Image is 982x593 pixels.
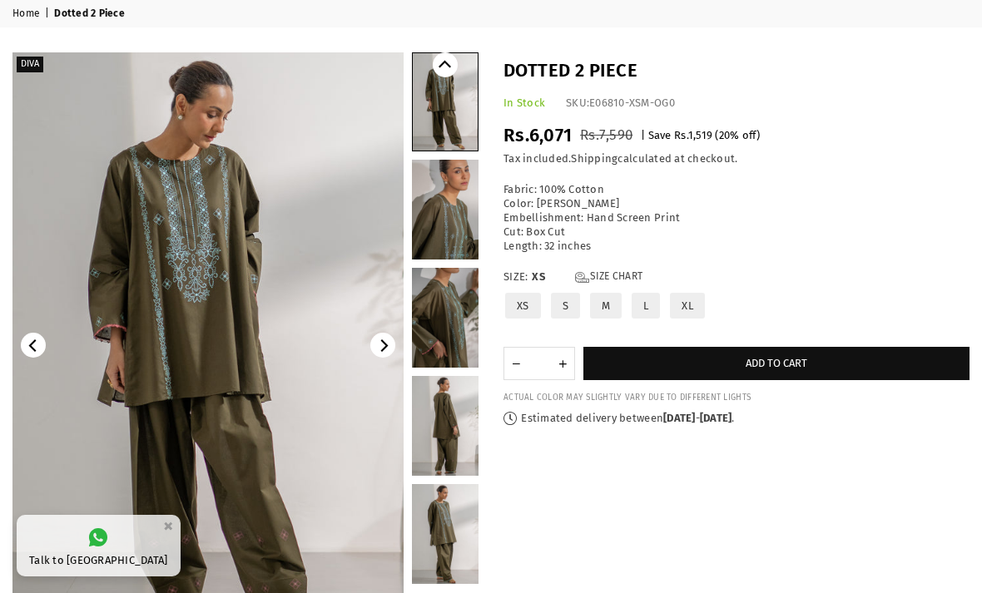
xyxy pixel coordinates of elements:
[503,347,575,380] quantity-input: Quantity
[503,152,970,166] div: Tax included. calculated at checkout.
[503,412,970,426] p: Estimated delivery between - .
[503,58,970,84] h1: Dotted 2 Piece
[630,291,662,320] label: L
[21,333,46,358] button: Previous
[575,270,642,284] a: Size Chart
[580,126,632,144] span: Rs.7,590
[12,7,42,21] a: Home
[715,129,760,141] span: ( % off)
[17,515,181,576] a: Talk to [GEOGRAPHIC_DATA]
[549,291,582,320] label: S
[583,347,970,380] button: Add to cart
[589,96,675,109] span: E06810-XSM-OG0
[571,152,617,166] a: Shipping
[370,333,395,358] button: Next
[158,512,178,540] button: ×
[700,412,732,424] time: [DATE]
[433,52,458,77] button: Previous
[17,57,43,72] label: Diva
[503,96,545,109] span: In Stock
[503,291,543,320] label: XS
[663,412,696,424] time: [DATE]
[719,129,731,141] span: 20
[648,129,672,141] span: Save
[674,129,712,141] span: Rs.1,519
[746,357,807,369] span: Add to cart
[45,7,52,21] span: |
[503,393,970,403] div: ACTUAL COLOR MAY SLIGHTLY VARY DUE TO DIFFERENT LIGHTS
[503,270,970,284] label: Size:
[588,291,623,320] label: M
[54,7,127,21] span: Dotted 2 Piece
[503,183,970,253] p: Fabric: 100% Cotton Color: [PERSON_NAME] Embellishment: Hand Screen Print Cut: Box Cut Length: 32...
[641,129,645,141] span: |
[503,124,572,146] span: Rs.6,071
[532,270,565,284] span: XS
[566,96,675,111] div: SKU:
[668,291,707,320] label: XL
